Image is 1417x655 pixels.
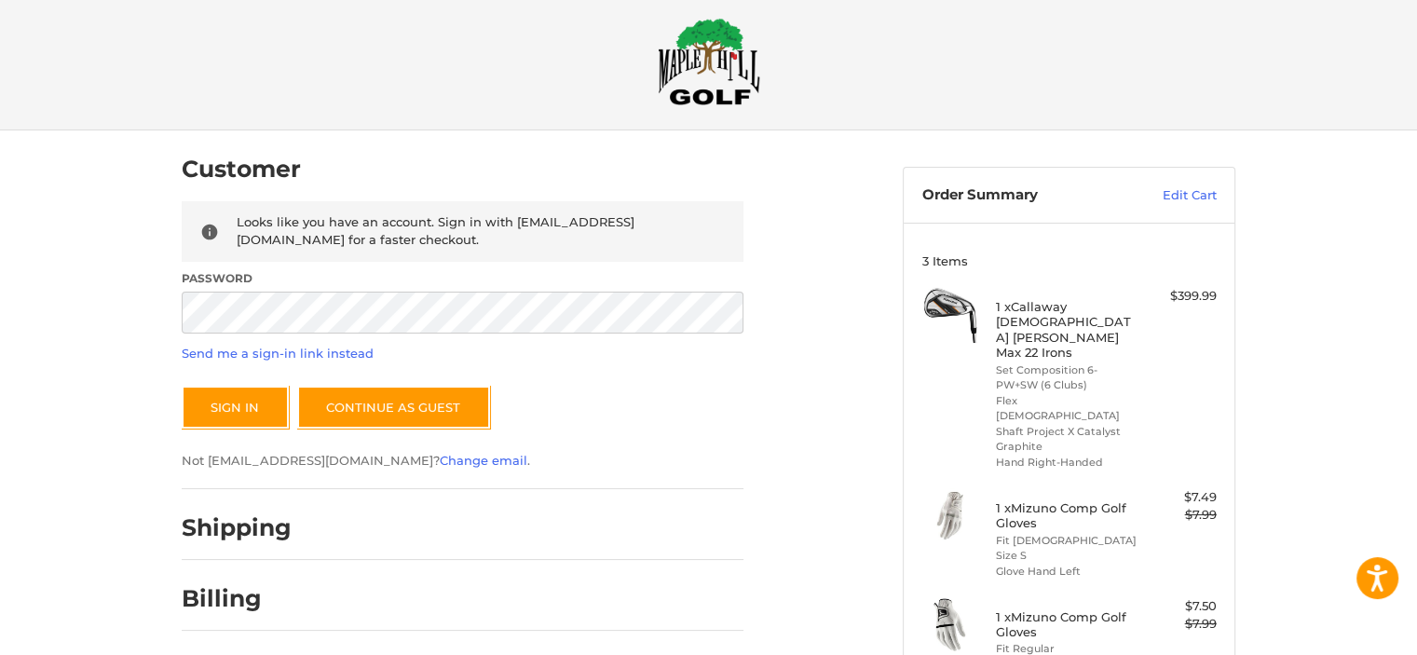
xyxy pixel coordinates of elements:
a: Edit Cart [1123,186,1217,205]
h4: 1 x Mizuno Comp Golf Gloves [996,500,1138,531]
li: Fit [DEMOGRAPHIC_DATA] [996,533,1138,549]
h3: Order Summary [922,186,1123,205]
div: $7.99 [1143,506,1217,525]
button: Sign In [182,386,289,429]
p: Not [EMAIL_ADDRESS][DOMAIN_NAME]? . [182,452,743,471]
li: Set Composition 6-PW+SW (6 Clubs) [996,362,1138,393]
li: Glove Hand Left [996,564,1138,580]
h2: Billing [182,584,291,613]
div: $7.50 [1143,597,1217,616]
span: Looks like you have an account. Sign in with [EMAIL_ADDRESS][DOMAIN_NAME] for a faster checkout. [237,214,634,248]
div: $399.99 [1143,287,1217,306]
a: Continue as guest [297,386,490,429]
div: $7.49 [1143,488,1217,507]
iframe: Google Customer Reviews [1263,605,1417,655]
h2: Customer [182,155,301,184]
h3: 3 Items [922,253,1217,268]
div: $7.99 [1143,615,1217,634]
a: Change email [440,453,527,468]
li: Hand Right-Handed [996,455,1138,471]
li: Flex [DEMOGRAPHIC_DATA] [996,393,1138,424]
h4: 1 x Mizuno Comp Golf Gloves [996,609,1138,640]
a: Send me a sign-in link instead [182,346,374,361]
li: Size S [996,548,1138,564]
img: Maple Hill Golf [658,18,760,105]
li: Shaft Project X Catalyst Graphite [996,424,1138,455]
label: Password [182,270,743,287]
h4: 1 x Callaway [DEMOGRAPHIC_DATA] [PERSON_NAME] Max 22 Irons [996,299,1138,360]
h2: Shipping [182,513,292,542]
